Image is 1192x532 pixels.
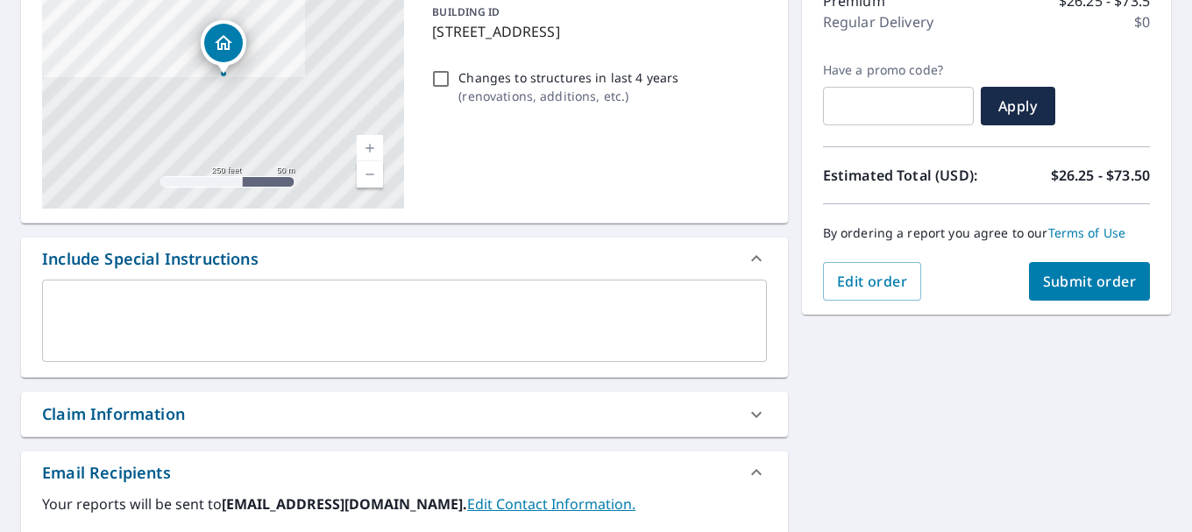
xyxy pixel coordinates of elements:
span: Apply [995,96,1041,116]
span: Edit order [837,272,908,291]
b: [EMAIL_ADDRESS][DOMAIN_NAME]. [222,494,467,514]
p: By ordering a report you agree to our [823,225,1150,241]
div: Email Recipients [21,451,788,493]
p: [STREET_ADDRESS] [432,21,759,42]
label: Your reports will be sent to [42,493,767,514]
p: BUILDING ID [432,4,500,19]
p: Regular Delivery [823,11,933,32]
a: Current Level 17, Zoom In [357,135,383,161]
a: Terms of Use [1048,224,1126,241]
label: Have a promo code? [823,62,974,78]
button: Submit order [1029,262,1151,301]
div: Dropped pin, building 1, Residential property, 1010 Lake Ave Graceville, MN 56240 [201,20,246,74]
p: $26.25 - $73.50 [1051,165,1150,186]
a: Current Level 17, Zoom Out [357,161,383,188]
div: Claim Information [21,392,788,436]
p: $0 [1134,11,1150,32]
p: Changes to structures in last 4 years [458,68,678,87]
span: Submit order [1043,272,1137,291]
p: ( renovations, additions, etc. ) [458,87,678,105]
div: Email Recipients [42,461,171,485]
p: Estimated Total (USD): [823,165,987,186]
button: Apply [981,87,1055,125]
button: Edit order [823,262,922,301]
div: Include Special Instructions [21,238,788,280]
a: EditContactInfo [467,494,635,514]
div: Claim Information [42,402,185,426]
div: Include Special Instructions [42,247,259,271]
